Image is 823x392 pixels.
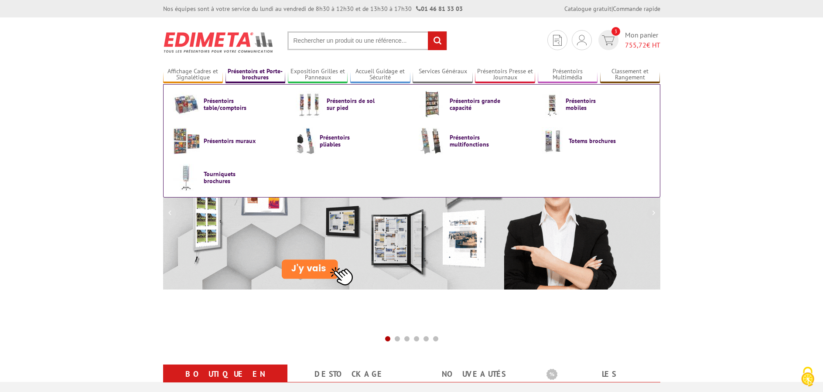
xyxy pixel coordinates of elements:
[602,35,615,45] img: devis rapide
[413,68,473,82] a: Services Généraux
[542,91,651,118] a: Présentoirs mobiles
[564,4,660,13] div: |
[298,366,401,382] a: Destockage
[296,91,405,118] a: Présentoirs de sol sur pied
[419,91,446,118] img: Présentoirs grande capacité
[327,97,379,111] span: Présentoirs de sol sur pied
[564,5,611,13] a: Catalogue gratuit
[542,127,651,154] a: Totems brochures
[428,31,447,50] input: rechercher
[542,91,562,118] img: Présentoirs mobiles
[613,5,660,13] a: Commande rapide
[797,366,819,388] img: Cookies (fenêtre modale)
[204,97,256,111] span: Présentoirs table/comptoirs
[542,127,565,154] img: Totems brochures
[625,30,660,50] span: Mon panier
[173,127,200,154] img: Présentoirs muraux
[566,97,618,111] span: Présentoirs mobiles
[163,26,274,58] img: Présentoir, panneau, stand - Edimeta - PLV, affichage, mobilier bureau, entreprise
[475,68,535,82] a: Présentoirs Presse et Journaux
[419,127,528,154] a: Présentoirs multifonctions
[296,127,405,154] a: Présentoirs pliables
[350,68,410,82] a: Accueil Guidage et Sécurité
[546,366,656,384] b: Les promotions
[577,35,587,45] img: devis rapide
[419,127,446,154] img: Présentoirs multifonctions
[163,4,463,13] div: Nos équipes sont à votre service du lundi au vendredi de 8h30 à 12h30 et de 13h30 à 17h30
[296,91,323,118] img: Présentoirs de sol sur pied
[320,134,372,148] span: Présentoirs pliables
[173,164,282,191] a: Tourniquets brochures
[569,137,621,144] span: Totems brochures
[204,170,256,184] span: Tourniquets brochures
[173,91,282,118] a: Présentoirs table/comptoirs
[450,134,502,148] span: Présentoirs multifonctions
[792,362,823,392] button: Cookies (fenêtre modale)
[225,68,286,82] a: Présentoirs et Porte-brochures
[173,91,200,118] img: Présentoirs table/comptoirs
[625,40,660,50] span: € HT
[173,164,200,191] img: Tourniquets brochures
[287,31,447,50] input: Rechercher un produit ou une référence...
[419,91,528,118] a: Présentoirs grande capacité
[600,68,660,82] a: Classement et Rangement
[163,68,223,82] a: Affichage Cadres et Signalétique
[422,366,526,382] a: nouveautés
[288,68,348,82] a: Exposition Grilles et Panneaux
[625,41,646,49] span: 755,72
[596,30,660,50] a: devis rapide 3 Mon panier 755,72€ HT
[296,127,316,154] img: Présentoirs pliables
[553,35,562,46] img: devis rapide
[538,68,598,82] a: Présentoirs Multimédia
[611,27,620,36] span: 3
[450,97,502,111] span: Présentoirs grande capacité
[416,5,463,13] strong: 01 46 81 33 03
[204,137,256,144] span: Présentoirs muraux
[173,127,282,154] a: Présentoirs muraux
